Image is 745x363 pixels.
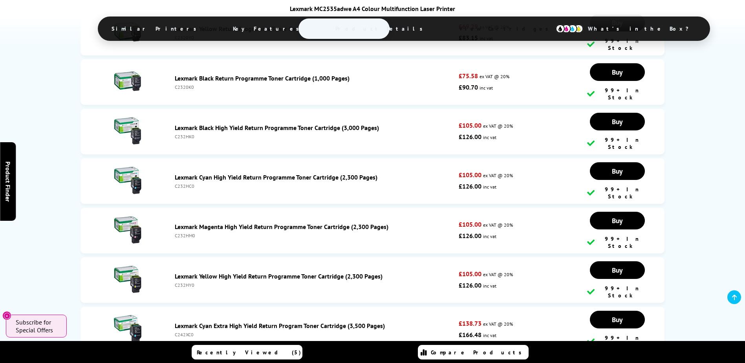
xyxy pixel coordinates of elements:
span: Subscribe for Special Offers [16,318,59,334]
a: Recently Viewed (5) [192,345,302,359]
span: inc vat [483,184,496,190]
a: Lexmark Magenta High Yield Return Programme Toner Cartridge (2,300 Pages) [175,223,388,231]
div: C232HY0 [175,282,455,288]
span: inc vat [480,85,493,91]
img: Lexmark Magenta High Yield Return Programme Toner Cartridge (2,300 Pages) [114,216,141,244]
div: 99+ In Stock [587,87,648,101]
span: Buy [612,68,622,77]
img: Lexmark Black Return Programme Toner Cartridge (1,000 Pages) [114,68,141,95]
span: Compare Products [431,349,526,356]
strong: £126.00 [459,182,481,190]
div: 99+ In Stock [587,235,648,249]
span: View Cartridges [447,18,567,39]
a: Compare Products [418,345,529,359]
div: 99+ In Stock [587,136,648,150]
a: Lexmark Yellow High Yield Return Programme Toner Cartridge (2,300 Pages) [175,272,383,280]
span: Buy [612,266,622,275]
strong: £105.00 [459,270,481,278]
span: inc vat [483,134,496,140]
span: inc vat [483,233,496,239]
img: Lexmark Cyan High Yield Return Programme Toner Cartridge (2,300 Pages) [114,167,141,194]
div: C232HC0 [175,183,455,189]
strong: £105.00 [459,171,481,179]
span: Similar Printers [100,19,212,38]
a: Lexmark Cyan High Yield Return Programme Toner Cartridge (2,300 Pages) [175,173,377,181]
span: Buy [612,216,622,225]
strong: £126.00 [459,281,481,289]
span: inc vat [483,283,496,289]
img: Lexmark Black High Yield Return Programme Toner Cartridge (3,000 Pages) [114,117,141,145]
span: ex VAT @ 20% [480,73,509,79]
img: Lexmark Yellow High Yield Return Programme Toner Cartridge (2,300 Pages) [114,266,141,293]
div: C242XC0 [175,332,455,337]
a: Lexmark Cyan Extra High Yield Return Program Toner Cartridge (3,500 Pages) [175,322,385,330]
a: Lexmark Black Return Programme Toner Cartridge (1,000 Pages) [175,74,350,82]
strong: £90.70 [459,83,478,91]
div: C232HK0 [175,134,455,139]
span: ex VAT @ 20% [483,172,513,178]
img: Lexmark Cyan Extra High Yield Return Program Toner Cartridge (3,500 Pages) [114,315,141,343]
strong: £105.00 [459,121,481,129]
strong: £75.58 [459,72,478,80]
span: ex VAT @ 20% [483,222,513,228]
span: ex VAT @ 20% [483,123,513,129]
span: Buy [612,315,622,324]
strong: £166.48 [459,331,481,339]
div: 99+ In Stock [587,334,648,348]
img: cmyk-icon.svg [556,24,583,33]
div: Lexmark MC2535adwe A4 Colour Multifunction Laser Printer [98,5,648,13]
div: 99+ In Stock [587,186,648,200]
span: Recently Viewed (5) [197,349,301,356]
strong: £126.00 [459,232,481,240]
div: C2320K0 [175,84,455,90]
strong: £105.00 [459,220,481,228]
span: Product Finder [4,161,12,202]
div: C232HM0 [175,233,455,238]
span: Buy [612,117,622,126]
span: What’s in the Box? [576,19,708,38]
span: Key Features [221,19,315,38]
span: Product Details [324,19,439,38]
span: inc vat [483,332,496,338]
strong: £126.00 [459,133,481,141]
span: Buy [612,167,622,176]
span: ex VAT @ 20% [483,271,513,277]
a: Lexmark Black High Yield Return Programme Toner Cartridge (3,000 Pages) [175,124,379,132]
strong: £138.73 [459,319,481,327]
span: ex VAT @ 20% [483,321,513,327]
button: Close [2,311,11,320]
div: 99+ In Stock [587,285,648,299]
